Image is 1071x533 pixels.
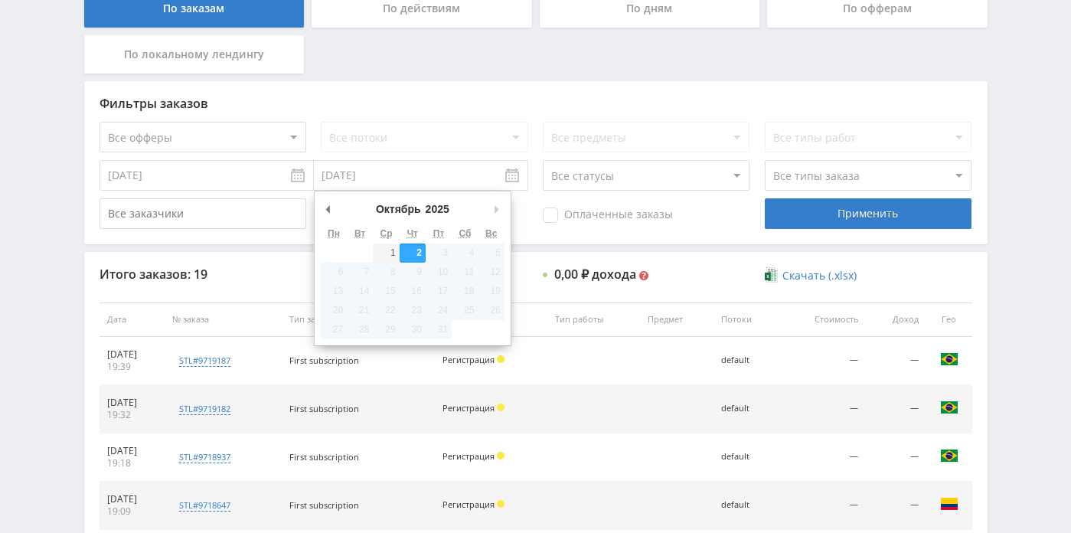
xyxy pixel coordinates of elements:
span: Холд [497,355,504,363]
div: stl#9718937 [179,451,230,463]
button: Предыдущий месяц [321,198,336,221]
button: 2 [400,244,426,263]
button: Следующий месяц [489,198,504,221]
th: Тип заказа [282,302,435,337]
td: — [866,433,926,482]
th: Гео [926,302,972,337]
th: Тип работы [547,302,640,337]
div: 19:32 [107,409,158,421]
div: 19:18 [107,457,158,469]
th: Доход [866,302,926,337]
span: Оплаченные заказы [543,208,673,223]
img: xlsx [765,267,778,283]
img: bra.png [940,398,958,417]
div: default [721,355,772,365]
abbr: Среда [380,228,393,239]
div: 19:39 [107,361,158,373]
abbr: Пятница [433,228,445,239]
th: Предмет [640,302,713,337]
th: Потоки [713,302,780,337]
td: — [866,385,926,433]
div: default [721,404,772,414]
div: stl#9719187 [179,355,230,367]
div: default [721,500,772,510]
img: bra.png [940,350,958,368]
div: stl#9719182 [179,403,230,415]
div: [DATE] [107,493,158,505]
img: col.png [940,495,958,513]
span: Регистрация [442,499,495,510]
span: First subscription [289,355,359,366]
div: [DATE] [107,397,158,409]
div: 19:09 [107,505,158,518]
div: Фильтры заказов [100,96,972,110]
div: [DATE] [107,445,158,457]
span: First subscription [289,403,359,414]
div: stl#9718647 [179,499,230,512]
span: Холд [497,500,504,508]
td: — [780,433,866,482]
input: Use the arrow keys to pick a date [314,160,528,191]
span: Скачать (.xlsx) [782,270,857,282]
div: Применить [765,198,971,229]
span: Холд [497,404,504,411]
td: — [780,337,866,385]
button: 1 [373,244,399,263]
abbr: Воскресенье [485,228,497,239]
th: № заказа [165,302,282,337]
div: 0,00 ₽ дохода [554,267,636,281]
th: Стоимость [780,302,866,337]
span: Регистрация [442,450,495,462]
abbr: Четверг [407,228,418,239]
span: Регистрация [442,354,495,365]
td: — [866,482,926,530]
input: Все заказчики [100,198,306,229]
th: Дата [100,302,165,337]
div: Итого заказов: 19 [100,267,306,281]
abbr: Вторник [354,228,365,239]
abbr: Суббота [459,228,471,239]
abbr: Понедельник [328,228,340,239]
div: По локальному лендингу [84,35,305,74]
td: — [866,337,926,385]
td: — [780,385,866,433]
div: 2025 [423,198,452,221]
a: Скачать (.xlsx) [765,268,857,283]
div: default [721,452,772,462]
span: Регистрация [442,402,495,414]
div: Октябрь [374,198,423,221]
span: Холд [497,452,504,459]
span: First subscription [289,451,359,463]
div: [DATE] [107,348,158,361]
img: bra.png [940,446,958,465]
span: First subscription [289,499,359,511]
td: — [780,482,866,530]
